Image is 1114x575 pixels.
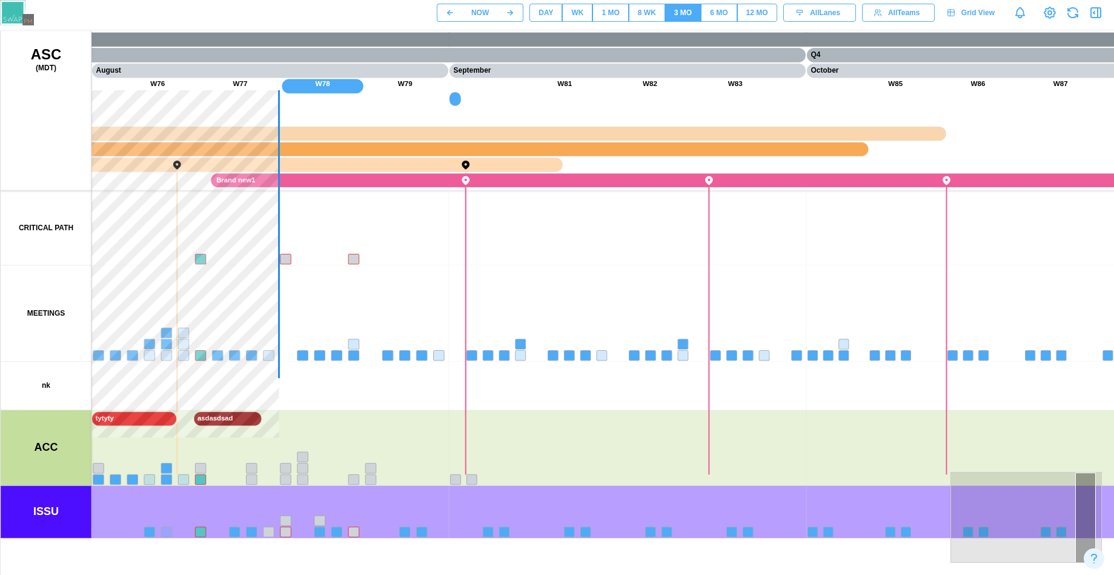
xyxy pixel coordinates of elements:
a: Grid View [941,4,1004,22]
div: 6 MO [710,7,728,19]
button: Refresh Grid [1064,4,1081,21]
button: 1 MO [592,4,628,22]
a: Notifications [1010,2,1030,23]
div: WK [571,7,583,19]
button: WK [562,4,592,22]
button: AllLanes [783,4,856,22]
button: Open Drawer [1087,4,1104,21]
div: 1 MO [602,7,619,19]
button: 3 MO [665,4,701,22]
a: View Project [1041,4,1058,21]
div: DAY [539,7,553,19]
button: 12 MO [737,4,777,22]
div: NOW [471,7,489,19]
button: AllTeams [862,4,935,22]
span: All Teams [888,4,920,21]
button: NOW [463,4,497,22]
button: DAY [529,4,562,22]
button: 8 WK [629,4,665,22]
div: 3 MO [674,7,692,19]
span: All Lanes [810,4,840,21]
div: 12 MO [746,7,768,19]
span: Grid View [961,4,995,21]
button: 6 MO [701,4,737,22]
div: 8 WK [638,7,656,19]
